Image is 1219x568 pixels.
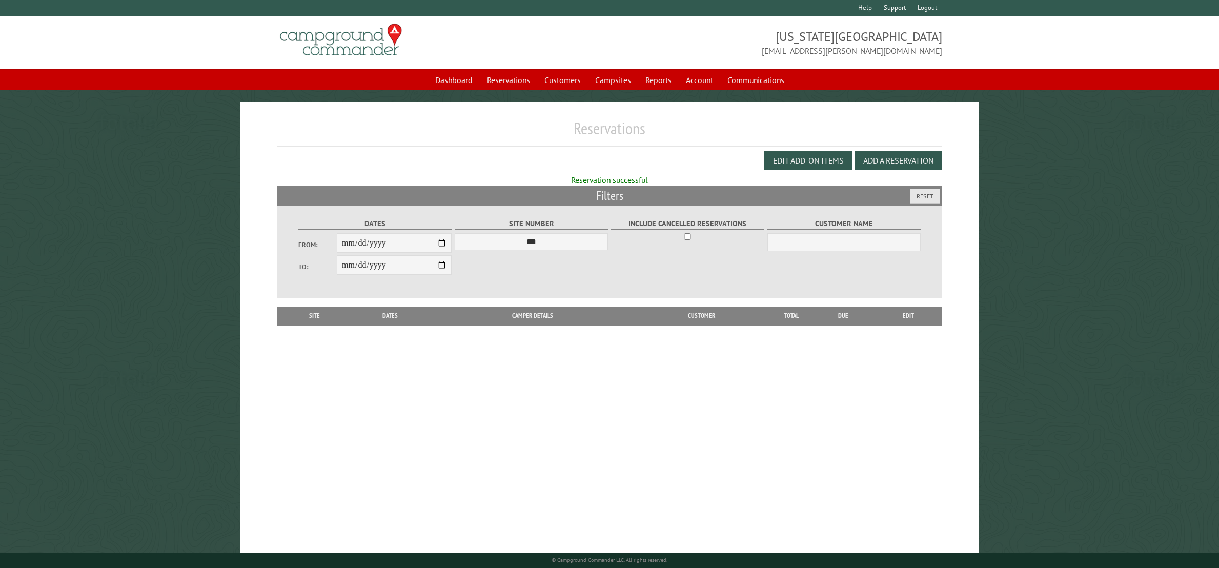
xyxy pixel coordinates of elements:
a: Account [680,70,719,90]
small: © Campground Commander LLC. All rights reserved. [552,557,667,563]
div: Reservation successful [277,174,942,186]
a: Customers [538,70,587,90]
img: Campground Commander [277,20,405,60]
a: Reservations [481,70,536,90]
label: Site Number [455,218,608,230]
button: Add a Reservation [855,151,942,170]
h1: Reservations [277,118,942,147]
label: Dates [298,218,452,230]
button: Reset [910,189,940,204]
a: Dashboard [429,70,479,90]
th: Dates [348,307,433,325]
label: From: [298,240,337,250]
label: Include Cancelled Reservations [611,218,764,230]
button: Edit Add-on Items [764,151,852,170]
th: Customer [633,307,770,325]
th: Site [282,307,347,325]
a: Reports [639,70,678,90]
th: Edit [875,307,942,325]
a: Communications [721,70,790,90]
label: To: [298,262,337,272]
a: Campsites [589,70,637,90]
span: [US_STATE][GEOGRAPHIC_DATA] [EMAIL_ADDRESS][PERSON_NAME][DOMAIN_NAME] [609,28,942,57]
th: Total [770,307,811,325]
h2: Filters [277,186,942,206]
label: Customer Name [767,218,921,230]
th: Due [811,307,875,325]
th: Camper Details [433,307,633,325]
